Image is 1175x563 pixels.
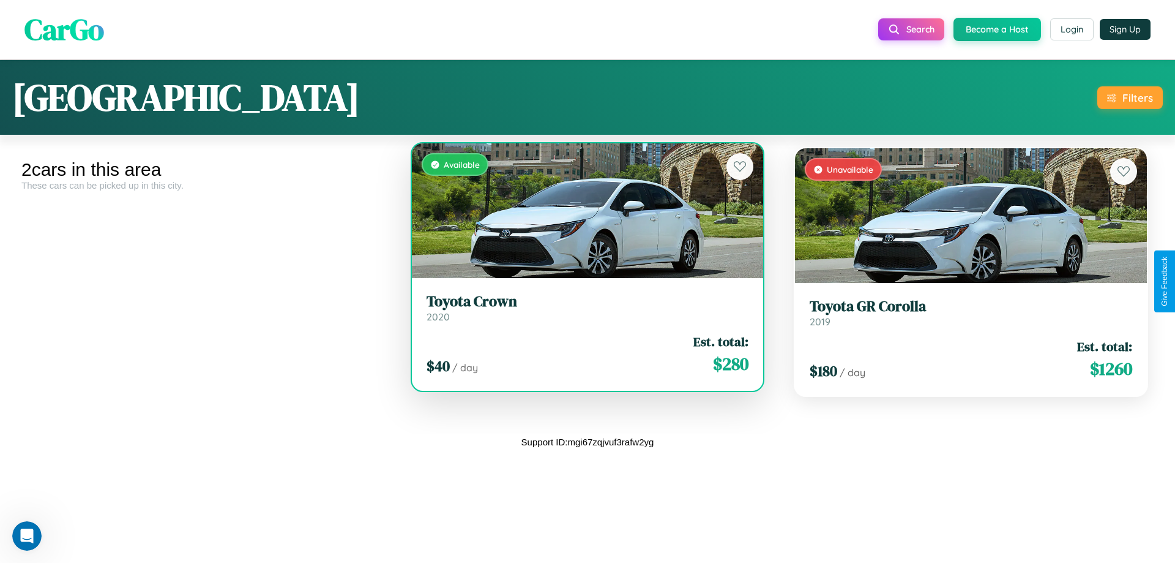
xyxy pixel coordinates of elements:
button: Sign Up [1100,19,1151,40]
span: 2020 [427,311,450,323]
span: $ 40 [427,356,450,376]
span: $ 280 [713,352,748,376]
button: Become a Host [953,18,1041,41]
div: These cars can be picked up in this city. [21,180,387,191]
div: Give Feedback [1160,257,1169,306]
span: Est. total: [693,333,748,350]
div: 2 cars in this area [21,159,387,180]
button: Filters [1097,86,1163,109]
button: Search [878,18,944,40]
span: $ 1260 [1090,357,1132,381]
span: Search [906,24,934,35]
span: $ 180 [810,361,837,381]
h1: [GEOGRAPHIC_DATA] [12,72,360,123]
span: CarGo [24,9,104,50]
span: 2019 [810,316,830,328]
iframe: Intercom live chat [12,521,42,551]
span: Est. total: [1077,338,1132,355]
span: / day [452,361,478,374]
a: Toyota GR Corolla2019 [810,298,1132,328]
h3: Toyota Crown [427,293,749,311]
h3: Toyota GR Corolla [810,298,1132,316]
span: Unavailable [827,164,873,175]
span: / day [840,366,865,379]
p: Support ID: mgi67zqjvuf3rafw2yg [521,434,654,450]
a: Toyota Crown2020 [427,293,749,323]
button: Login [1050,18,1094,40]
span: Available [444,159,480,170]
div: Filters [1122,91,1153,104]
